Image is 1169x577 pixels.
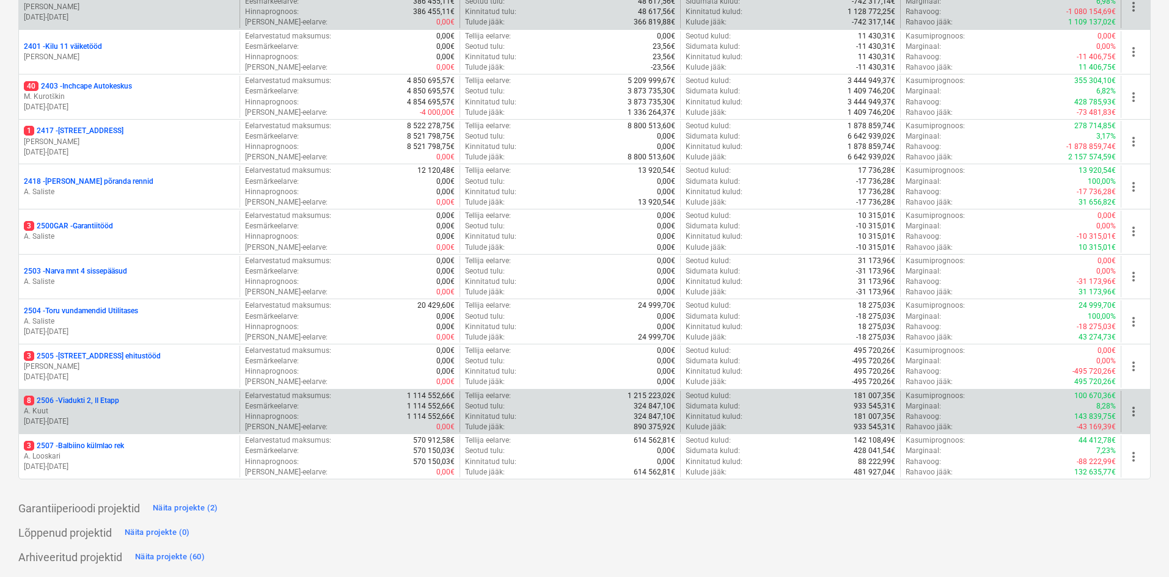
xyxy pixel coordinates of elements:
[1079,242,1116,253] p: 10 315,01€
[465,107,505,118] p: Tulude jääk :
[1066,7,1116,17] p: -1 080 154,69€
[465,131,505,142] p: Seotud tulu :
[686,300,731,311] p: Seotud kulud :
[24,2,235,12] p: [PERSON_NAME]
[245,42,299,52] p: Eesmärkeelarve :
[686,187,742,197] p: Kinnitatud kulud :
[465,17,505,27] p: Tulude jääk :
[245,52,299,62] p: Hinnaprognoos :
[436,62,455,73] p: 0,00€
[848,142,895,152] p: 1 878 859,74€
[24,441,34,451] span: 3
[906,107,953,118] p: Rahavoo jääk :
[24,176,235,197] div: 2418 -[PERSON_NAME] põranda rennidA. Saliste
[436,211,455,221] p: 0,00€
[686,86,740,96] p: Sidumata kulud :
[24,81,38,91] span: 40
[24,462,235,472] p: [DATE] - [DATE]
[24,361,235,372] p: [PERSON_NAME]
[651,62,675,73] p: -23,56€
[657,187,675,197] p: 0,00€
[1079,62,1116,73] p: 11 406,75€
[245,197,328,208] p: [PERSON_NAME]-eelarve :
[1096,86,1116,96] p: 6,82%
[465,42,505,52] p: Seotud tulu :
[436,52,455,62] p: 0,00€
[906,221,941,231] p: Marginaal :
[24,306,138,316] p: 2504 - Toru vundamendid Utilitases
[1126,449,1141,464] span: more_vert
[1077,52,1116,62] p: -11 406,75€
[24,396,235,427] div: 82506 -Viadukti 2, II EtappA. Kuut[DATE]-[DATE]
[245,176,299,187] p: Eesmärkeelarve :
[465,152,505,162] p: Tulude jääk :
[24,396,119,406] p: 2506 - Viadukti 2, II Etapp
[24,187,235,197] p: A. Saliste
[906,256,965,266] p: Kasumiprognoos :
[245,211,331,221] p: Eelarvestatud maksumus :
[24,42,102,52] p: 2401 - Kilu 11 väiketööd
[245,97,299,107] p: Hinnaprognoos :
[906,131,941,142] p: Marginaal :
[1077,231,1116,242] p: -10 315,01€
[24,266,235,287] div: 2503 -Narva mnt 4 sissepääsudA. Saliste
[686,76,731,86] p: Seotud kulud :
[465,76,511,86] p: Tellija eelarve :
[1079,300,1116,311] p: 24 999,70€
[1108,518,1169,577] iframe: Chat Widget
[465,86,505,96] p: Seotud tulu :
[24,351,235,382] div: 32505 -[STREET_ADDRESS] ehitustööd[PERSON_NAME][DATE]-[DATE]
[24,221,235,242] div: 32500GAR -GarantiitöödA. Saliste
[638,197,675,208] p: 13 920,54€
[407,121,455,131] p: 8 522 278,75€
[856,266,895,277] p: -31 173,96€
[465,300,511,311] p: Tellija eelarve :
[24,416,235,427] p: [DATE] - [DATE]
[686,42,740,52] p: Sidumata kulud :
[686,322,742,332] p: Kinnitatud kulud :
[245,31,331,42] p: Eelarvestatud maksumus :
[686,211,731,221] p: Seotud kulud :
[24,441,124,451] p: 2507 - Balbiino külmlao rek
[653,52,675,62] p: 23,56€
[686,62,727,73] p: Kulude jääk :
[436,176,455,187] p: 0,00€
[465,31,511,42] p: Tellija eelarve :
[245,17,328,27] p: [PERSON_NAME]-eelarve :
[24,221,113,231] p: 2500GAR - Garantiitööd
[245,76,331,86] p: Eelarvestatud maksumus :
[906,287,953,297] p: Rahavoo jääk :
[1126,269,1141,284] span: more_vert
[436,311,455,322] p: 0,00€
[848,97,895,107] p: 3 444 949,37€
[906,62,953,73] p: Rahavoo jääk :
[1077,187,1116,197] p: -17 736,28€
[24,81,235,112] div: 402403 -Inchcape AutokeskusM. Kurotškin[DATE]-[DATE]
[1098,31,1116,42] p: 0,00€
[24,126,123,136] p: 2417 - [STREET_ADDRESS]
[24,396,34,405] span: 8
[465,322,516,332] p: Kinnitatud tulu :
[906,211,965,221] p: Kasumiprognoos :
[24,92,235,102] p: M. Kurotškin
[686,231,742,242] p: Kinnitatud kulud :
[420,107,455,118] p: -4 000,00€
[24,52,235,62] p: [PERSON_NAME]
[657,211,675,221] p: 0,00€
[465,256,511,266] p: Tellija eelarve :
[1079,287,1116,297] p: 31 173,96€
[856,287,895,297] p: -31 173,96€
[24,451,235,462] p: A. Looskari
[465,142,516,152] p: Kinnitatud tulu :
[634,17,675,27] p: 366 819,88€
[686,266,740,277] p: Sidumata kulud :
[657,231,675,242] p: 0,00€
[465,187,516,197] p: Kinnitatud tulu :
[245,242,328,253] p: [PERSON_NAME]-eelarve :
[628,97,675,107] p: 3 873 735,30€
[245,152,328,162] p: [PERSON_NAME]-eelarve :
[245,300,331,311] p: Eelarvestatud maksumus :
[1126,314,1141,329] span: more_vert
[657,31,675,42] p: 0,00€
[436,287,455,297] p: 0,00€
